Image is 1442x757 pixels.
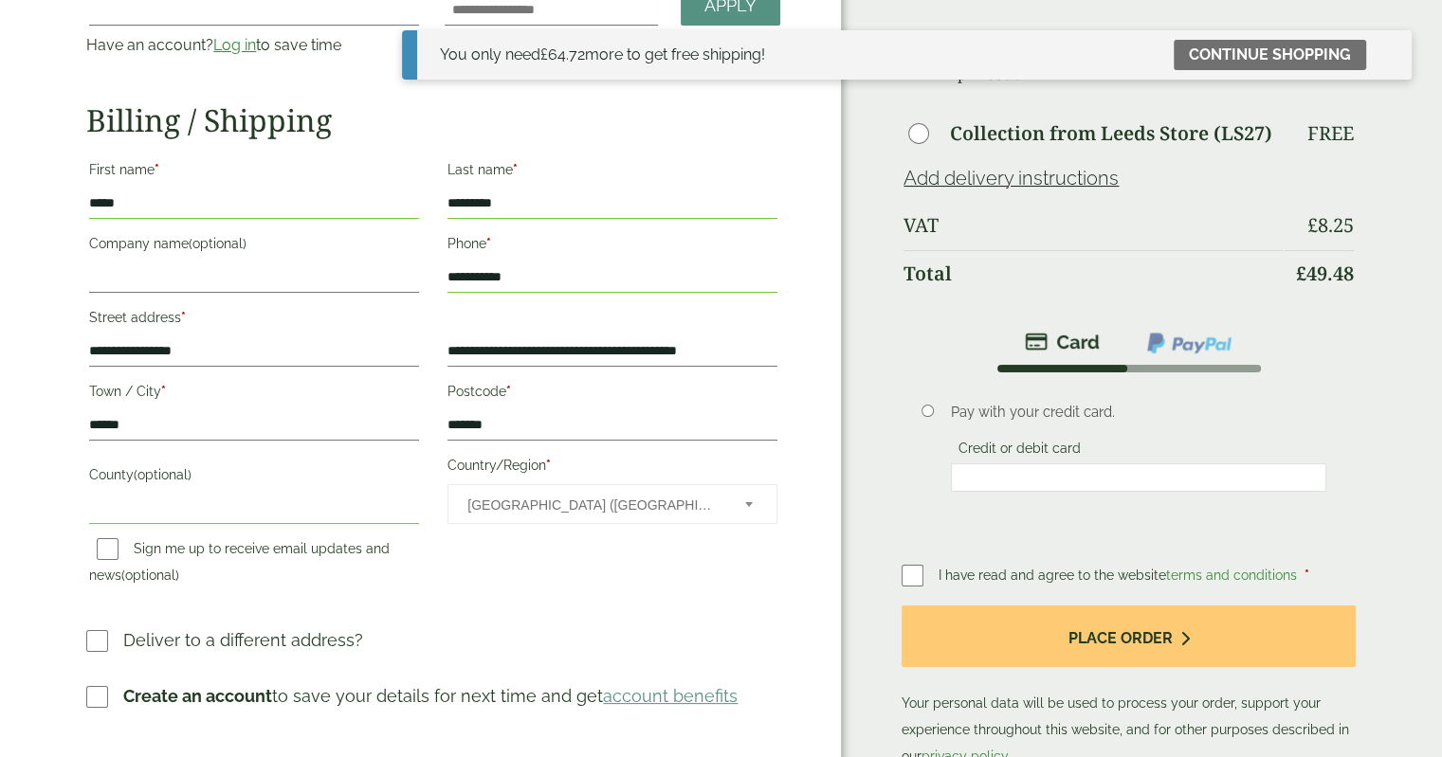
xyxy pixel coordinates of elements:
[89,461,419,494] label: County
[1307,212,1318,238] span: £
[447,452,777,484] label: Country/Region
[540,45,585,63] span: 64.72
[1307,212,1354,238] bdi: 8.25
[447,484,777,524] span: Country/Region
[1296,261,1306,286] span: £
[603,686,738,706] a: account benefits
[123,686,272,706] strong: Create an account
[513,162,518,177] abbr: required
[86,102,780,138] h2: Billing / Shipping
[89,230,419,262] label: Company name
[89,156,419,189] label: First name
[89,304,419,336] label: Street address
[1145,331,1233,355] img: ppcp-gateway.png
[506,384,511,399] abbr: required
[904,203,1283,248] th: VAT
[181,310,186,325] abbr: required
[1305,568,1309,583] abbr: required
[1296,261,1354,286] bdi: 49.48
[447,156,777,189] label: Last name
[950,124,1272,143] label: Collection from Leeds Store (LS27)
[89,541,390,588] label: Sign me up to receive email updates and news
[440,44,765,66] div: You only need more to get free shipping!
[902,605,1356,667] button: Place order
[97,538,119,560] input: Sign me up to receive email updates and news(optional)
[447,230,777,262] label: Phone
[89,378,419,410] label: Town / City
[951,441,1088,461] label: Credit or debit card
[123,683,738,709] p: to save your details for next time and get
[1307,122,1354,145] p: Free
[134,467,192,482] span: (optional)
[121,568,179,583] span: (optional)
[904,167,1119,189] a: Add delivery instructions
[904,250,1283,297] th: Total
[540,45,548,63] span: £
[123,627,363,653] p: Deliver to a different address?
[86,34,422,57] p: Have an account? to save time
[1025,331,1100,353] img: stripe.png
[467,485,720,525] span: United Kingdom (UK)
[1174,40,1366,70] a: Continue shopping
[546,458,551,473] abbr: required
[1166,568,1297,583] a: terms and conditions
[939,568,1301,583] span: I have read and agree to the website
[213,36,256,54] a: Log in
[161,384,166,399] abbr: required
[155,162,159,177] abbr: required
[957,469,1321,486] iframe: Secure card payment input frame
[486,236,491,251] abbr: required
[447,378,777,410] label: Postcode
[189,236,246,251] span: (optional)
[951,402,1326,423] p: Pay with your credit card.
